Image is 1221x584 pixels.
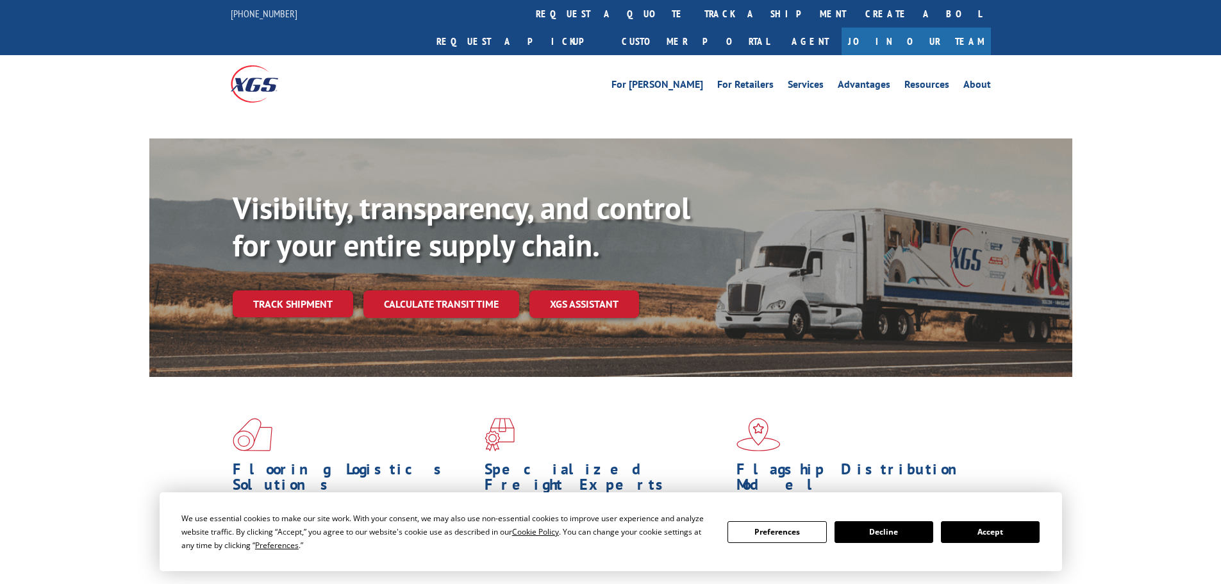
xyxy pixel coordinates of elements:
[717,79,774,94] a: For Retailers
[727,521,826,543] button: Preferences
[160,492,1062,571] div: Cookie Consent Prompt
[512,526,559,537] span: Cookie Policy
[181,512,712,552] div: We use essential cookies to make our site work. With your consent, we may also use non-essential ...
[838,79,890,94] a: Advantages
[842,28,991,55] a: Join Our Team
[904,79,949,94] a: Resources
[255,540,299,551] span: Preferences
[941,521,1040,543] button: Accept
[485,418,515,451] img: xgs-icon-focused-on-flooring-red
[736,462,979,499] h1: Flagship Distribution Model
[485,462,727,499] h1: Specialized Freight Experts
[363,290,519,318] a: Calculate transit time
[233,462,475,499] h1: Flooring Logistics Solutions
[427,28,612,55] a: Request a pickup
[779,28,842,55] a: Agent
[612,28,779,55] a: Customer Portal
[963,79,991,94] a: About
[788,79,824,94] a: Services
[529,290,639,318] a: XGS ASSISTANT
[611,79,703,94] a: For [PERSON_NAME]
[231,7,297,20] a: [PHONE_NUMBER]
[835,521,933,543] button: Decline
[233,418,272,451] img: xgs-icon-total-supply-chain-intelligence-red
[233,290,353,317] a: Track shipment
[233,188,690,265] b: Visibility, transparency, and control for your entire supply chain.
[736,418,781,451] img: xgs-icon-flagship-distribution-model-red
